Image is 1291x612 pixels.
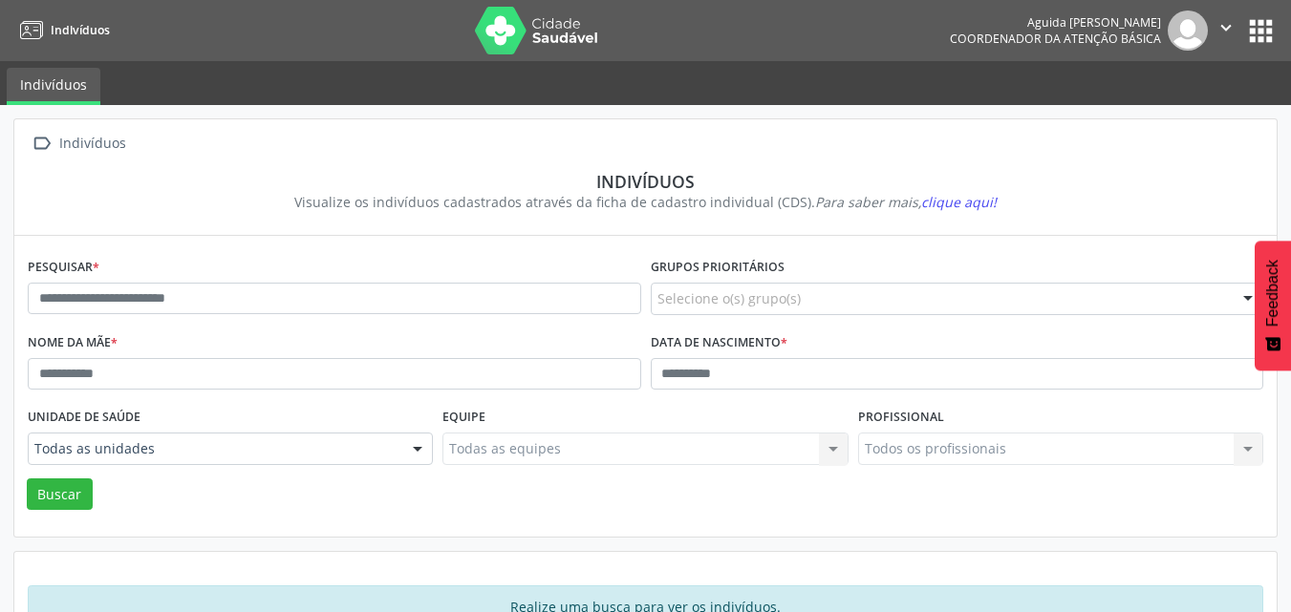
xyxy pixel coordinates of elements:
[13,14,110,46] a: Indivíduos
[950,14,1161,31] div: Aguida [PERSON_NAME]
[41,192,1250,212] div: Visualize os indivíduos cadastrados através da ficha de cadastro individual (CDS).
[28,328,118,358] label: Nome da mãe
[51,22,110,38] span: Indivíduos
[1208,11,1244,51] button: 
[1255,241,1291,370] button: Feedback - Mostrar pesquisa
[28,403,140,433] label: Unidade de saúde
[28,130,55,158] i: 
[950,31,1161,47] span: Coordenador da Atenção Básica
[815,193,997,211] i: Para saber mais,
[1168,11,1208,51] img: img
[1264,260,1281,327] span: Feedback
[657,288,801,308] span: Selecione o(s) grupo(s)
[1216,17,1237,38] i: 
[858,403,944,433] label: Profissional
[1244,14,1278,48] button: apps
[28,253,99,283] label: Pesquisar
[921,193,997,211] span: clique aqui!
[7,68,100,105] a: Indivíduos
[27,478,93,511] button: Buscar
[651,253,785,283] label: Grupos prioritários
[651,328,787,358] label: Data de nascimento
[41,171,1250,192] div: Indivíduos
[34,439,394,458] span: Todas as unidades
[28,130,129,158] a:  Indivíduos
[55,130,129,158] div: Indivíduos
[442,403,485,433] label: Equipe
